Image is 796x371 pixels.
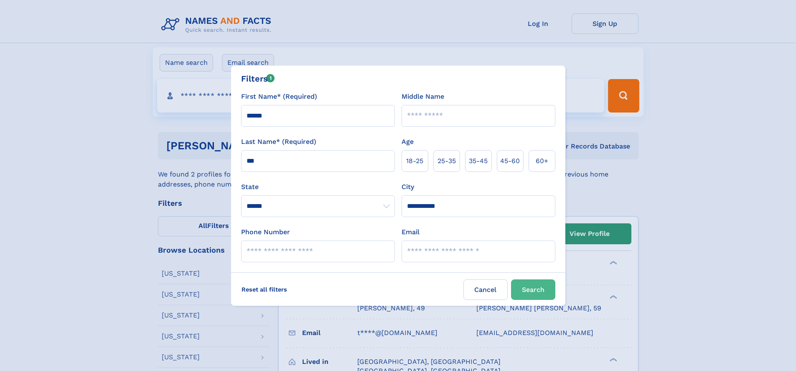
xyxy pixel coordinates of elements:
[511,279,555,300] button: Search
[536,156,548,166] span: 60+
[500,156,520,166] span: 45‑60
[241,72,275,85] div: Filters
[402,137,414,147] label: Age
[402,92,444,102] label: Middle Name
[406,156,423,166] span: 18‑25
[402,227,420,237] label: Email
[241,227,290,237] label: Phone Number
[469,156,488,166] span: 35‑45
[402,182,414,192] label: City
[437,156,456,166] span: 25‑35
[241,92,317,102] label: First Name* (Required)
[241,137,316,147] label: Last Name* (Required)
[241,182,395,192] label: State
[236,279,292,299] label: Reset all filters
[463,279,508,300] label: Cancel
